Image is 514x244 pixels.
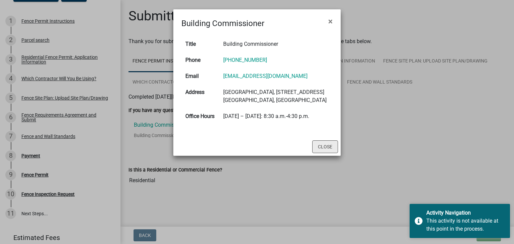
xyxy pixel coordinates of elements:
[181,17,264,29] h4: Building Commissioner
[323,12,338,31] button: Close
[426,209,505,217] div: Activity Navigation
[181,108,219,124] th: Office Hours
[426,217,505,233] div: This activity is not available at this point in the process.
[181,84,219,108] th: Address
[312,140,338,153] button: Close
[223,57,267,63] a: [PHONE_NUMBER]
[223,112,329,120] div: [DATE] – [DATE]: 8:30 a.m.-4:30 p.m.
[181,52,219,68] th: Phone
[328,17,333,26] span: ×
[219,36,333,52] td: Building Commissioner
[181,36,219,52] th: Title
[181,68,219,84] th: Email
[223,73,308,79] a: [EMAIL_ADDRESS][DOMAIN_NAME]
[219,84,333,108] td: [GEOGRAPHIC_DATA], [STREET_ADDRESS] [GEOGRAPHIC_DATA], [GEOGRAPHIC_DATA]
